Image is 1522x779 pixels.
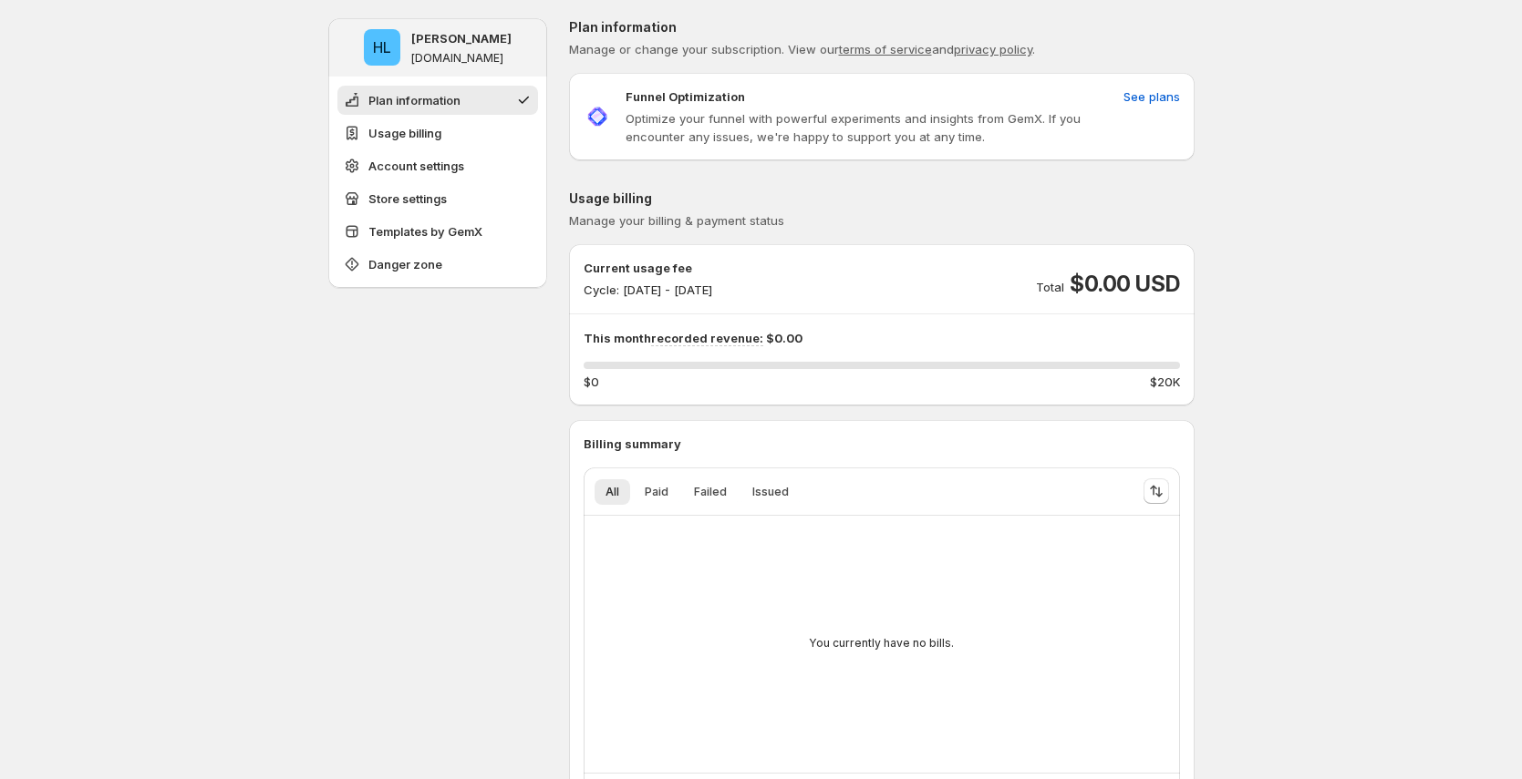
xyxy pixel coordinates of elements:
p: Billing summary [584,435,1180,453]
p: Total [1036,278,1064,296]
p: Cycle: [DATE] - [DATE] [584,281,712,299]
span: Plan information [368,91,461,109]
span: Manage or change your subscription. View our and . [569,42,1035,56]
button: Danger zone [337,250,538,279]
p: [DOMAIN_NAME] [411,51,503,66]
span: See plans [1123,87,1180,106]
button: Sort the results [1144,478,1169,504]
span: Danger zone [368,255,442,273]
span: All [606,485,619,499]
button: Account settings [337,151,538,180]
text: HL [373,38,391,56]
p: Plan information [569,18,1195,36]
span: Manage your billing & payment status [569,213,784,228]
span: $20K [1150,373,1180,391]
a: terms of service [839,42,932,56]
span: Paid [645,485,668,499]
img: Funnel Optimization [584,103,611,130]
span: recorded revenue: [651,331,763,346]
span: Hugh Le [364,29,400,66]
p: Current usage fee [584,259,712,277]
span: Store settings [368,190,447,208]
span: $0 [584,373,599,391]
span: Issued [752,485,789,499]
button: Templates by GemX [337,217,538,246]
p: Optimize your funnel with powerful experiments and insights from GemX. If you encounter any issue... [626,109,1116,146]
p: Funnel Optimization [626,87,745,106]
span: Account settings [368,157,464,175]
button: Plan information [337,86,538,115]
button: Store settings [337,184,538,213]
button: Usage billing [337,118,538,148]
span: Usage billing [368,124,441,142]
p: This month $0.00 [584,329,1180,347]
a: privacy policy [954,42,1032,56]
p: Usage billing [569,190,1195,208]
p: You currently have no bills. [809,636,954,651]
span: Failed [694,485,727,499]
button: See plans [1113,82,1191,111]
p: [PERSON_NAME] [411,29,512,47]
span: Templates by GemX [368,222,482,241]
span: $0.00 USD [1070,270,1179,299]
